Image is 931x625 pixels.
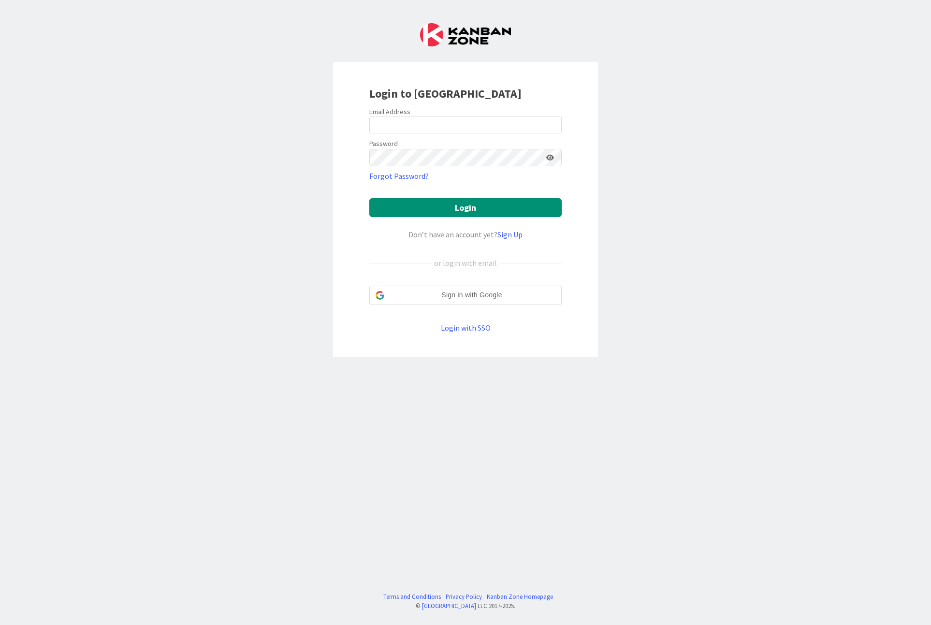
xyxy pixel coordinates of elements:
a: Terms and Conditions [383,592,441,601]
a: [GEOGRAPHIC_DATA] [422,602,476,610]
a: Forgot Password? [369,170,429,182]
div: © LLC 2017- 2025 . [378,601,553,610]
img: Kanban Zone [420,23,511,46]
div: Sign in with Google [369,286,562,305]
button: Login [369,198,562,217]
span: Sign in with Google [388,290,555,300]
a: Kanban Zone Homepage [487,592,553,601]
div: or login with email [432,257,499,269]
label: Email Address [369,107,410,116]
b: Login to [GEOGRAPHIC_DATA] [369,86,522,101]
div: Don’t have an account yet? [369,229,562,240]
a: Privacy Policy [446,592,482,601]
a: Sign Up [497,230,523,239]
a: Login with SSO [441,323,491,333]
label: Password [369,139,398,149]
